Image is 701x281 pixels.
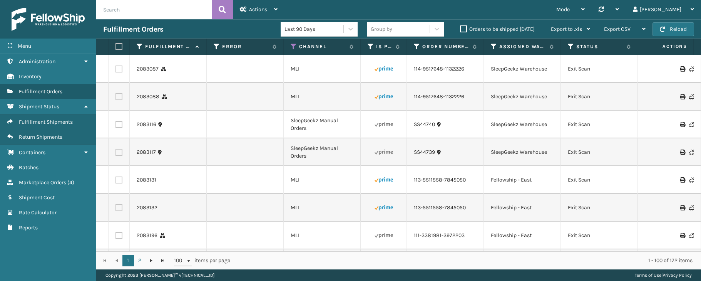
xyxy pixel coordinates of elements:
[160,257,166,264] span: Go to the last page
[414,65,464,73] a: 114-9517648-1132226
[551,26,582,32] span: Export to .xls
[680,94,684,99] i: Print Label
[376,43,392,50] label: Is Prime
[561,194,638,222] td: Exit Scan
[561,111,638,138] td: Exit Scan
[484,111,561,138] td: SleepGeekz Warehouse
[284,194,361,222] td: MLI
[284,138,361,166] td: SleepGeekz Manual Orders
[689,150,694,155] i: Never Shipped
[284,166,361,194] td: MLI
[635,269,692,281] div: |
[284,83,361,111] td: MLI
[680,122,684,127] i: Print Label
[689,94,694,99] i: Never Shipped
[576,43,623,50] label: Status
[12,8,85,31] img: logo
[137,232,157,239] a: 2083196
[299,43,346,50] label: Channel
[18,43,31,49] span: Menu
[137,176,156,184] a: 2083131
[414,121,435,128] a: SS44740
[137,204,157,212] a: 2083132
[561,249,638,277] td: Exit Scan
[19,149,45,156] span: Containers
[422,43,469,50] label: Order Number
[145,43,192,50] label: Fulfillment Order Id
[103,25,163,34] h3: Fulfillment Orders
[284,222,361,249] td: MLI
[284,25,344,33] div: Last 90 Days
[19,58,55,65] span: Administration
[222,43,269,50] label: Error
[137,148,156,156] a: 2083117
[414,204,466,212] a: 113-5511558-7845050
[19,119,73,125] span: Fulfillment Shipments
[137,65,159,73] a: 2083087
[680,233,684,238] i: Print Label
[174,257,186,264] span: 100
[174,255,230,266] span: items per page
[371,25,392,33] div: Group by
[67,179,74,186] span: ( 4 )
[19,103,59,110] span: Shipment Status
[689,233,694,238] i: Never Shipped
[414,176,466,184] a: 113-5511558-7845050
[561,55,638,83] td: Exit Scan
[680,177,684,183] i: Print Label
[680,66,684,72] i: Print Label
[19,134,62,140] span: Return Shipments
[284,55,361,83] td: MLI
[414,232,465,239] a: 111-3381981-3972203
[137,93,159,101] a: 2083088
[556,6,570,13] span: Mode
[663,273,692,278] a: Privacy Policy
[19,194,55,201] span: Shipment Cost
[19,73,42,80] span: Inventory
[561,166,638,194] td: Exit Scan
[689,66,694,72] i: Never Shipped
[635,273,661,278] a: Terms of Use
[689,122,694,127] i: Never Shipped
[561,83,638,111] td: Exit Scan
[249,6,267,13] span: Actions
[19,164,38,171] span: Batches
[284,111,361,138] td: SleepGeekz Manual Orders
[122,255,134,266] a: 1
[460,26,535,32] label: Orders to be shipped [DATE]
[484,249,561,277] td: Fellowship - East
[499,43,546,50] label: Assigned Warehouse
[414,148,435,156] a: SS44739
[484,194,561,222] td: Fellowship - East
[157,255,169,266] a: Go to the last page
[561,222,638,249] td: Exit Scan
[680,150,684,155] i: Print Label
[638,40,692,53] span: Actions
[19,224,38,231] span: Reports
[689,205,694,210] i: Never Shipped
[689,177,694,183] i: Never Shipped
[241,257,693,264] div: 1 - 100 of 172 items
[19,209,57,216] span: Rate Calculator
[414,93,464,101] a: 114-9517648-1132226
[484,222,561,249] td: Fellowship - East
[484,166,561,194] td: Fellowship - East
[105,269,214,281] p: Copyright 2023 [PERSON_NAME]™ v [TECHNICAL_ID]
[484,83,561,111] td: SleepGeekz Warehouse
[134,255,146,266] a: 2
[484,55,561,83] td: SleepGeekz Warehouse
[604,26,631,32] span: Export CSV
[146,255,157,266] a: Go to the next page
[652,22,694,36] button: Reload
[561,138,638,166] td: Exit Scan
[680,205,684,210] i: Print Label
[137,121,156,128] a: 2083116
[148,257,154,264] span: Go to the next page
[19,179,66,186] span: Marketplace Orders
[484,138,561,166] td: SleepGeekz Warehouse
[284,249,361,277] td: MLI
[19,88,62,95] span: Fulfillment Orders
